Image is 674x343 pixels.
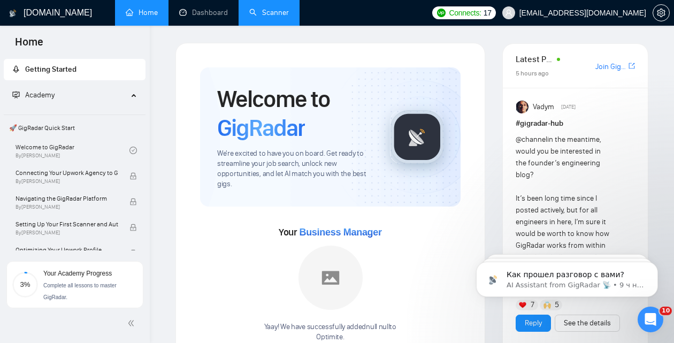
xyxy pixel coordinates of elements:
[298,246,363,310] img: placeholder.png
[127,318,138,329] span: double-left
[5,117,144,139] span: 🚀 GigRadar Quick Start
[638,307,663,332] iframe: Intercom live chat
[279,226,382,238] span: Your
[516,101,529,113] img: Vadym
[16,219,118,230] span: Setting Up Your First Scanner and Auto-Bidder
[16,204,118,210] span: By [PERSON_NAME]
[629,61,635,71] a: export
[525,317,542,329] a: Reply
[505,9,512,17] span: user
[595,61,626,73] a: Join GigRadar Slack Community
[653,9,669,17] span: setting
[16,139,129,162] a: Welcome to GigRadarBy[PERSON_NAME]
[25,90,55,100] span: Academy
[390,110,444,164] img: gigradar-logo.png
[217,113,305,142] span: GigRadar
[16,230,118,236] span: By [PERSON_NAME]
[6,34,52,57] span: Home
[129,172,137,180] span: lock
[561,102,576,112] span: [DATE]
[264,332,396,342] p: Optimite .
[249,8,289,17] a: searchScanner
[16,167,118,178] span: Connecting Your Upwork Agency to GigRadar
[460,239,674,314] iframe: Intercom notifications сообщение
[12,90,55,100] span: Academy
[25,65,76,74] span: Getting Started
[516,52,554,66] span: Latest Posts from the GigRadar Community
[129,249,137,257] span: lock
[9,5,17,22] img: logo
[129,224,137,231] span: lock
[217,85,373,142] h1: Welcome to
[12,91,20,98] span: fund-projection-screen
[43,270,112,277] span: Your Academy Progress
[629,62,635,70] span: export
[516,70,549,77] span: 5 hours ago
[217,149,373,189] span: We're excited to have you on board. Get ready to streamline your job search, unlock new opportuni...
[4,59,145,80] li: Getting Started
[12,281,38,288] span: 3%
[516,135,547,144] span: @channel
[437,9,446,17] img: upwork-logo.png
[12,65,20,73] span: rocket
[16,193,118,204] span: Navigating the GigRadar Platform
[16,245,118,255] span: Optimizing Your Upwork Profile
[16,178,118,185] span: By [PERSON_NAME]
[129,198,137,205] span: lock
[299,227,381,238] span: Business Manager
[564,317,611,329] a: See the details
[555,315,620,332] button: See the details
[516,118,635,129] h1: # gigradar-hub
[126,8,158,17] a: homeHome
[43,283,117,300] span: Complete all lessons to master GigRadar.
[449,7,481,19] span: Connects:
[264,322,396,342] div: Yaay! We have successfully added null null to
[179,8,228,17] a: dashboardDashboard
[516,315,551,332] button: Reply
[660,307,672,315] span: 10
[484,7,492,19] span: 17
[129,147,137,154] span: check-circle
[653,4,670,21] button: setting
[653,9,670,17] a: setting
[533,101,554,113] span: Vadym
